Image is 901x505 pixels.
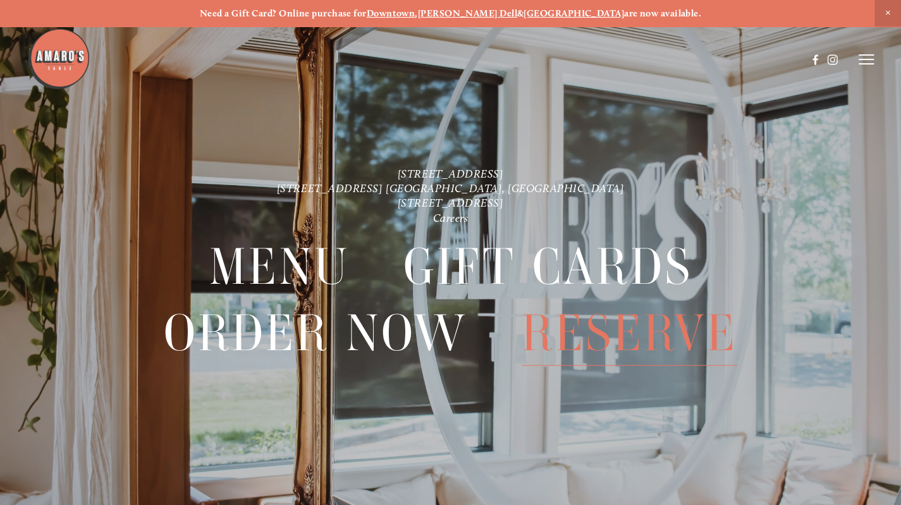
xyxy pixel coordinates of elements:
[624,8,701,19] strong: are now available.
[522,300,737,365] a: Reserve
[524,8,624,19] a: [GEOGRAPHIC_DATA]
[164,300,467,365] a: Order Now
[418,8,517,19] a: [PERSON_NAME] Dell
[415,8,417,19] strong: ,
[433,210,469,224] a: Careers
[398,196,504,209] a: [STREET_ADDRESS]
[398,166,504,179] a: [STREET_ADDRESS]
[367,8,415,19] a: Downtown
[27,27,90,90] img: Amaro's Table
[200,8,367,19] strong: Need a Gift Card? Online purchase for
[517,8,524,19] strong: &
[277,181,625,194] a: [STREET_ADDRESS] [GEOGRAPHIC_DATA], [GEOGRAPHIC_DATA]
[209,234,350,300] span: Menu
[209,234,350,299] a: Menu
[403,234,692,300] span: Gift Cards
[403,234,692,299] a: Gift Cards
